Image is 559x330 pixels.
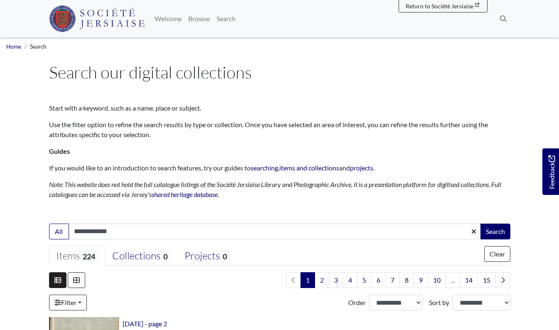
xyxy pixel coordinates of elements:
a: Home [6,43,21,50]
a: projects [350,164,373,172]
a: Browse [185,10,213,27]
a: Goto page 5 [357,272,372,288]
a: searching [251,164,278,172]
p: If you would like to an introduction to search features, try our guides to , and . [49,163,510,173]
a: Goto page 4 [343,272,357,288]
button: Search [480,224,510,239]
label: Sort by [429,298,449,308]
button: Clear [484,246,510,262]
p: Start with a keyword, such as a name, place or subject. [49,103,510,113]
span: Feedback [547,155,557,189]
nav: pagination [283,272,510,288]
span: 0 [220,251,230,262]
input: Enter one or more search terms... [69,224,481,239]
a: Would you like to provide feedback? [542,148,559,195]
h1: Search our digital collections [49,62,510,82]
span: 0 [160,251,170,262]
div: Projects [185,250,230,262]
a: Goto page 8 [399,272,414,288]
a: Search [213,10,239,27]
a: Filter [49,295,87,310]
div: Items [56,250,98,262]
button: All [49,224,69,239]
a: items and collections [279,164,339,172]
a: shared heritage database [152,190,218,198]
span: Return to Société Jersiaise [406,2,473,10]
p: Use the filter option to refine the search results by type or collection. Once you have selected ... [49,120,510,140]
a: Goto page 14 [460,272,478,288]
em: Note: This website does not hold the full catalogue listings of the Société Jersiaise Library and... [49,180,501,198]
a: Next page [495,272,510,288]
img: Société Jersiaise [49,5,145,32]
li: Previous page [286,272,301,288]
a: Goto page 3 [329,272,343,288]
a: Goto page 2 [315,272,329,288]
a: Société Jersiaise logo [49,3,145,34]
a: Goto page 7 [385,272,400,288]
a: Goto page 10 [428,272,446,288]
a: Goto page 15 [478,272,496,288]
a: [DATE] - page 2 [123,320,167,328]
a: Goto page 6 [371,272,386,288]
a: Welcome [151,10,185,27]
a: Goto page 9 [414,272,428,288]
span: 224 [80,251,98,262]
span: Search [30,43,47,50]
div: Collections [112,250,170,262]
span: Goto page 1 [300,272,315,288]
strong: Guides [49,147,70,155]
label: Order [348,298,366,308]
